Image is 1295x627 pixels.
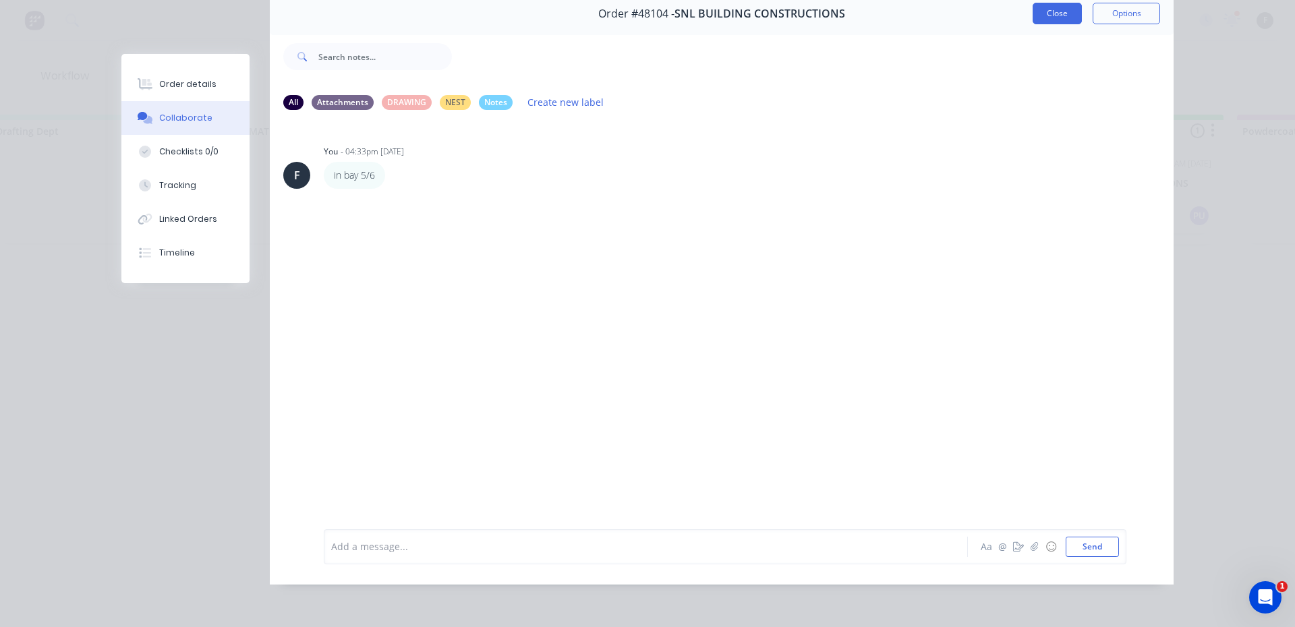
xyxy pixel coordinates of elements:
[159,146,219,158] div: Checklists 0/0
[382,95,432,110] div: DRAWING
[1093,3,1160,24] button: Options
[159,112,212,124] div: Collaborate
[159,213,217,225] div: Linked Orders
[121,169,250,202] button: Tracking
[1066,537,1119,557] button: Send
[159,247,195,259] div: Timeline
[121,101,250,135] button: Collaborate
[318,43,452,70] input: Search notes...
[159,78,217,90] div: Order details
[121,67,250,101] button: Order details
[994,539,1010,555] button: @
[1033,3,1082,24] button: Close
[1277,581,1288,592] span: 1
[312,95,374,110] div: Attachments
[978,539,994,555] button: Aa
[121,135,250,169] button: Checklists 0/0
[521,93,611,111] button: Create new label
[283,95,304,110] div: All
[324,146,338,158] div: You
[674,7,845,20] span: SNL BUILDING CONSTRUCTIONS
[479,95,513,110] div: Notes
[121,202,250,236] button: Linked Orders
[121,236,250,270] button: Timeline
[334,169,375,182] p: in bay 5/6
[341,146,404,158] div: - 04:33pm [DATE]
[1249,581,1282,614] iframe: Intercom live chat
[1043,539,1059,555] button: ☺
[159,179,196,191] div: Tracking
[598,7,674,20] span: Order #48104 -
[294,167,300,183] div: F
[440,95,471,110] div: NEST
